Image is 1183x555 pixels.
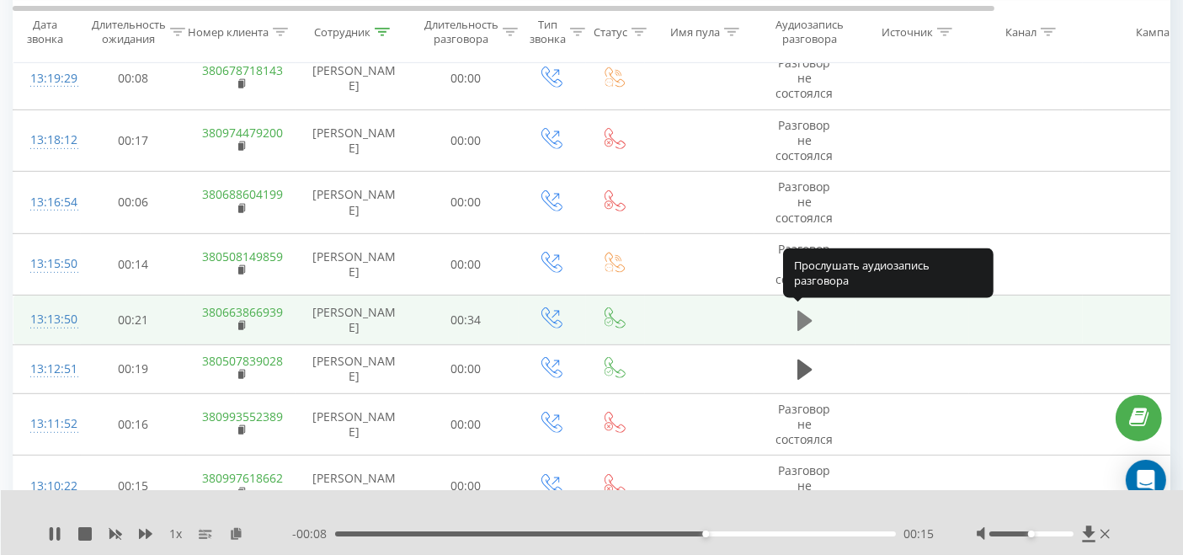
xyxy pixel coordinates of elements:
td: [PERSON_NAME] [296,456,413,518]
a: 380678718143 [203,62,284,78]
td: 00:00 [413,109,519,172]
td: 00:00 [413,456,519,518]
div: 13:10:22 [30,470,64,503]
a: 380663866939 [203,304,284,320]
div: Источник [882,24,933,39]
td: 00:00 [413,48,519,110]
span: Разговор не состоялся [776,462,834,509]
td: 00:00 [413,233,519,296]
div: 13:13:50 [30,303,64,336]
td: 00:16 [81,393,186,456]
div: Дата звонка [13,18,76,46]
div: Канал [1005,24,1036,39]
td: 00:17 [81,109,186,172]
div: 13:19:29 [30,62,64,95]
div: 13:16:54 [30,186,64,219]
div: Статус [594,24,627,39]
div: Номер клиента [188,24,269,39]
a: 380993552389 [203,408,284,424]
div: Аудиозапись разговора [769,18,850,46]
div: Тип звонка [530,18,566,46]
td: 00:19 [81,344,186,393]
td: [PERSON_NAME] [296,172,413,234]
span: Разговор не состоялся [776,117,834,163]
div: 13:18:12 [30,124,64,157]
span: Разговор не состоялся [776,401,834,447]
a: 380974479200 [203,125,284,141]
div: Имя пула [670,24,720,39]
a: 380688604199 [203,186,284,202]
td: 00:14 [81,233,186,296]
div: Сотрудник [314,24,370,39]
td: [PERSON_NAME] [296,48,413,110]
td: [PERSON_NAME] [296,344,413,393]
div: 13:11:52 [30,408,64,440]
div: 13:12:51 [30,353,64,386]
div: Open Intercom Messenger [1126,460,1166,500]
div: Длительность ожидания [92,18,166,46]
td: [PERSON_NAME] [296,393,413,456]
div: 13:15:50 [30,248,64,280]
span: Разговор не состоялся [776,241,834,287]
td: 00:00 [413,344,519,393]
td: 00:15 [81,456,186,518]
a: 380997618662 [203,470,284,486]
div: Длительность разговора [424,18,498,46]
td: [PERSON_NAME] [296,233,413,296]
td: [PERSON_NAME] [296,109,413,172]
td: 00:34 [413,296,519,344]
span: Разговор не состоялся [776,55,834,101]
td: 00:21 [81,296,186,344]
span: - 00:08 [292,526,335,542]
span: Разговор не состоялся [776,179,834,225]
td: 00:06 [81,172,186,234]
a: 380508149859 [203,248,284,264]
div: Accessibility label [702,531,709,537]
span: 00:15 [904,526,935,542]
a: 380507839028 [203,353,284,369]
td: 00:00 [413,393,519,456]
td: 00:08 [81,48,186,110]
td: [PERSON_NAME] [296,296,413,344]
td: 00:00 [413,172,519,234]
span: 1 x [169,526,182,542]
div: Прослушать аудиозапись разговора [783,248,994,298]
div: Accessibility label [1028,531,1035,537]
